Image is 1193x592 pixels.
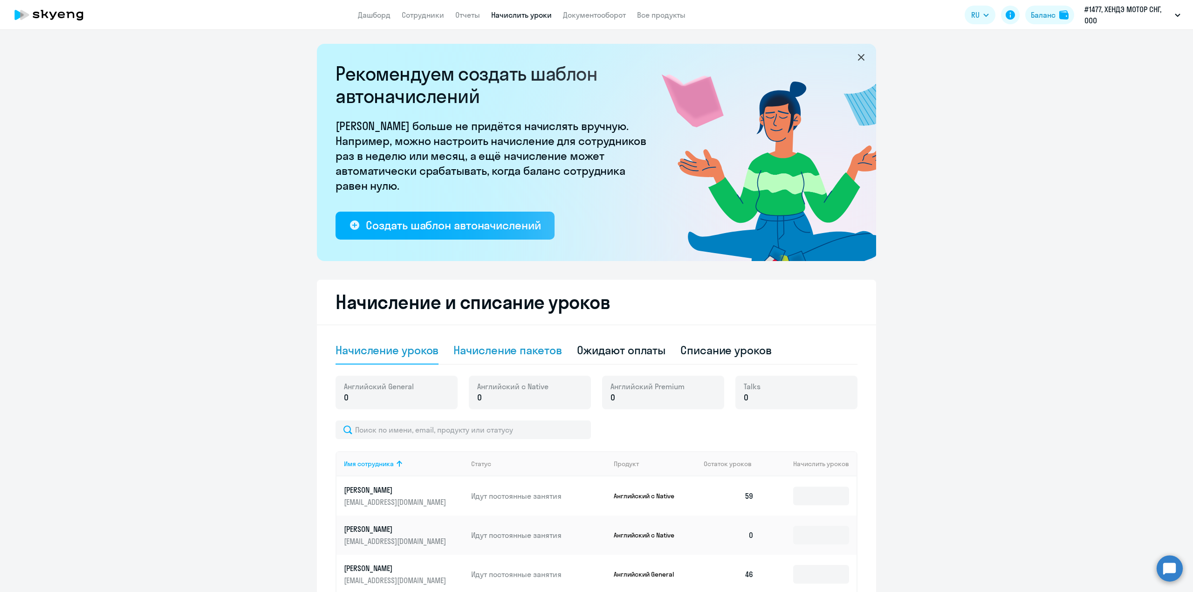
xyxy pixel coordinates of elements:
span: Английский General [344,381,414,392]
img: balance [1059,10,1069,20]
a: [PERSON_NAME][EMAIL_ADDRESS][DOMAIN_NAME] [344,524,464,546]
span: 0 [477,392,482,404]
p: [PERSON_NAME] [344,524,448,534]
h2: Начисление и списание уроков [336,291,857,313]
div: Имя сотрудника [344,460,394,468]
p: [PERSON_NAME] [344,563,448,573]
div: Статус [471,460,491,468]
span: Английский с Native [477,381,549,392]
td: 0 [696,516,761,555]
button: RU [965,6,995,24]
p: [PERSON_NAME] больше не придётся начислять вручную. Например, можно настроить начисление для сотр... [336,118,652,193]
span: Остаток уроков [704,460,752,468]
p: [PERSON_NAME] [344,485,448,495]
div: Начисление пакетов [453,343,562,358]
p: Английский General [614,570,684,578]
a: Все продукты [637,10,686,20]
p: [EMAIL_ADDRESS][DOMAIN_NAME] [344,575,448,585]
div: Создать шаблон автоначислений [366,218,541,233]
input: Поиск по имени, email, продукту или статусу [336,420,591,439]
span: Английский Premium [610,381,685,392]
button: Создать шаблон автоначислений [336,212,555,240]
p: Английский с Native [614,531,684,539]
a: [PERSON_NAME][EMAIL_ADDRESS][DOMAIN_NAME] [344,563,464,585]
p: Идут постоянные занятия [471,491,606,501]
button: #1477, ХЕНДЭ МОТОР СНГ, ООО [1080,4,1185,26]
div: Ожидают оплаты [577,343,666,358]
p: [EMAIL_ADDRESS][DOMAIN_NAME] [344,497,448,507]
a: Отчеты [455,10,480,20]
a: Начислить уроки [491,10,552,20]
button: Балансbalance [1025,6,1074,24]
a: Сотрудники [402,10,444,20]
p: [EMAIL_ADDRESS][DOMAIN_NAME] [344,536,448,546]
span: Talks [744,381,761,392]
p: Английский с Native [614,492,684,500]
span: 0 [744,392,748,404]
td: 59 [696,476,761,516]
p: Идут постоянные занятия [471,530,606,540]
div: Имя сотрудника [344,460,464,468]
span: 0 [610,392,615,404]
a: [PERSON_NAME][EMAIL_ADDRESS][DOMAIN_NAME] [344,485,464,507]
p: #1477, ХЕНДЭ МОТОР СНГ, ООО [1084,4,1171,26]
a: Дашборд [358,10,391,20]
span: 0 [344,392,349,404]
div: Остаток уроков [704,460,761,468]
div: Продукт [614,460,639,468]
a: Документооборот [563,10,626,20]
span: RU [971,9,980,21]
div: Списание уроков [680,343,772,358]
th: Начислить уроков [761,451,857,476]
p: Идут постоянные занятия [471,569,606,579]
div: Баланс [1031,9,1056,21]
div: Статус [471,460,606,468]
h2: Рекомендуем создать шаблон автоначислений [336,62,652,107]
div: Продукт [614,460,697,468]
div: Начисление уроков [336,343,439,358]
